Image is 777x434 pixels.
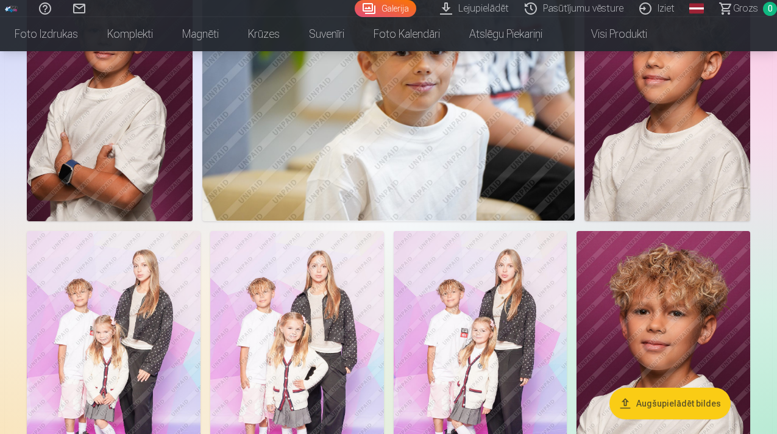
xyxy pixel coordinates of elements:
a: Foto kalendāri [359,17,455,51]
a: Magnēti [168,17,233,51]
img: /fa1 [5,5,18,12]
span: 0 [763,2,777,16]
a: Komplekti [93,17,168,51]
a: Suvenīri [294,17,359,51]
span: Grozs [733,1,758,16]
a: Visi produkti [557,17,662,51]
a: Atslēgu piekariņi [455,17,557,51]
button: Augšupielādēt bildes [609,388,731,419]
a: Krūzes [233,17,294,51]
